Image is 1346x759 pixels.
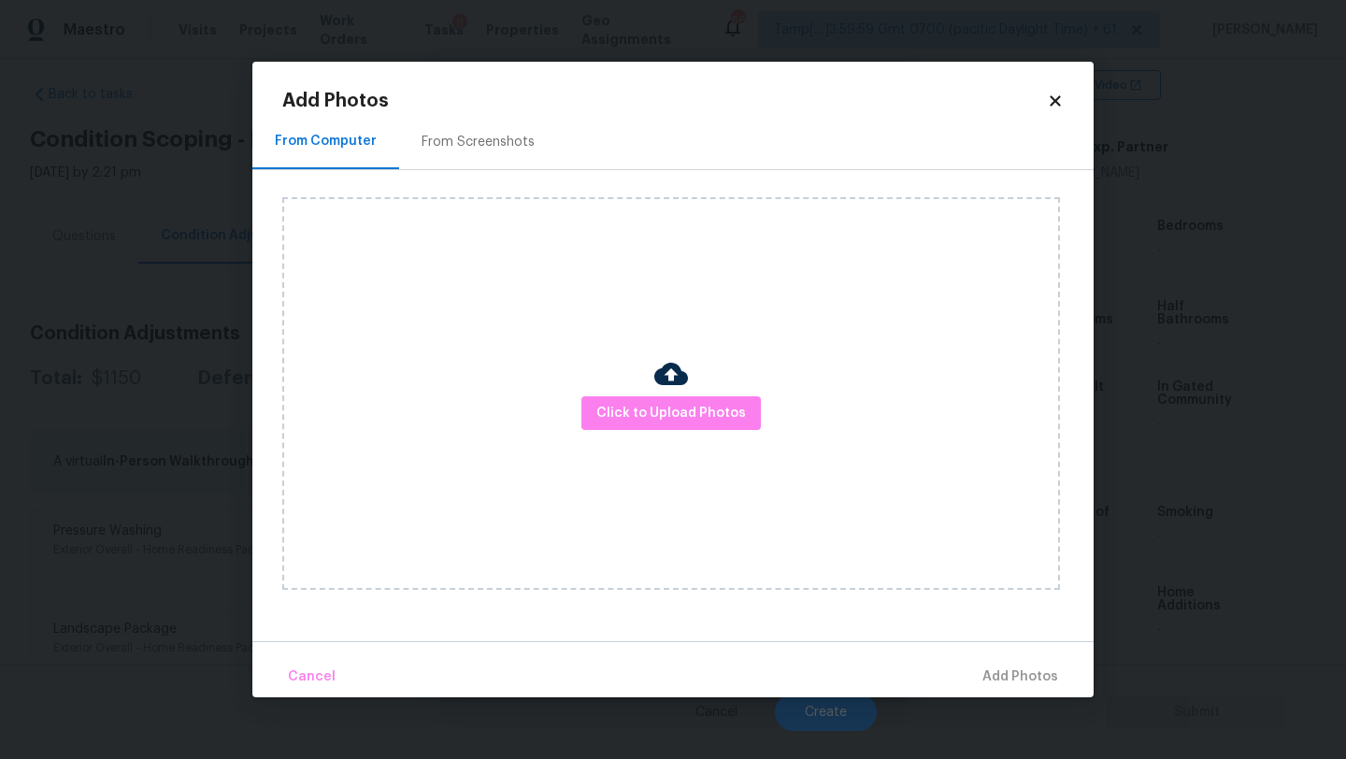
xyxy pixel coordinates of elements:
[422,133,535,151] div: From Screenshots
[282,92,1047,110] h2: Add Photos
[654,357,688,391] img: Cloud Upload Icon
[596,402,746,425] span: Click to Upload Photos
[280,657,343,697] button: Cancel
[275,132,377,150] div: From Computer
[288,666,336,689] span: Cancel
[581,396,761,431] button: Click to Upload Photos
